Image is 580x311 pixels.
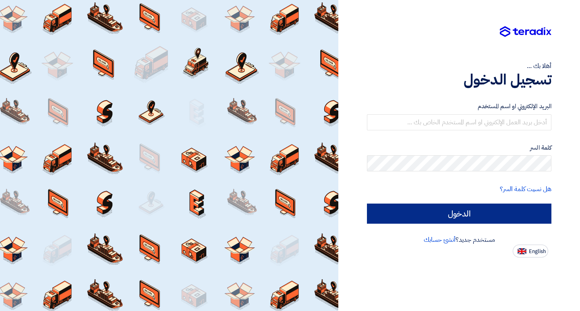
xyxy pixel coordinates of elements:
a: أنشئ حسابك [424,235,456,245]
input: أدخل بريد العمل الإلكتروني او اسم المستخدم الخاص بك ... [367,114,551,130]
div: أهلا بك ... [367,61,551,71]
label: كلمة السر [367,143,551,152]
input: الدخول [367,204,551,224]
button: English [513,245,548,257]
span: English [529,249,546,254]
h1: تسجيل الدخول [367,71,551,89]
div: مستخدم جديد؟ [367,235,551,245]
img: Teradix logo [500,26,551,37]
img: en-US.png [518,248,526,254]
a: هل نسيت كلمة السر؟ [500,184,551,194]
label: البريد الإلكتروني او اسم المستخدم [367,102,551,111]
